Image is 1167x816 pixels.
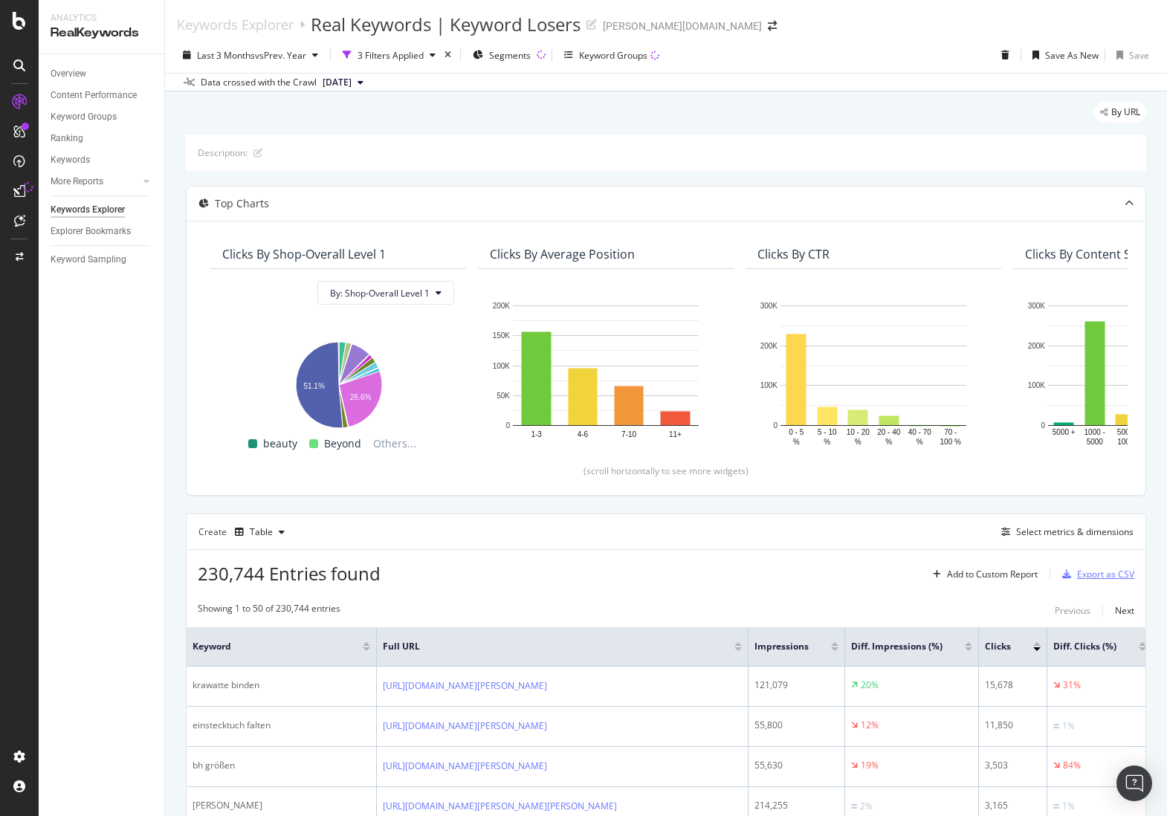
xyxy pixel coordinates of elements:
text: 10 - 20 [847,428,870,436]
button: Last 3 MonthsvsPrev. Year [177,43,324,67]
div: Clicks By CTR [757,247,830,262]
div: 3,503 [985,759,1041,772]
div: einstecktuch falten [193,719,370,732]
div: 31% [1063,679,1081,692]
div: 12% [861,719,879,732]
text: 1000 - [1084,428,1105,436]
div: Real Keywords | Keyword Losers [311,12,581,37]
span: 2025 Aug. 25th [323,76,352,89]
div: Keyword Groups [579,49,647,62]
button: Table [229,520,291,544]
a: [URL][DOMAIN_NAME][PERSON_NAME] [383,679,547,693]
button: 3 Filters Applied [337,43,442,67]
text: 0 - 5 [789,428,804,436]
button: Select metrics & dimensions [995,523,1134,541]
a: Keywords Explorer [177,16,294,33]
div: 11,850 [985,719,1041,732]
div: Table [250,528,273,537]
text: 100K [1028,381,1046,389]
text: 1000 [1117,438,1134,446]
span: Last 3 Months [197,49,255,62]
div: Data crossed with the Crawl [201,76,317,89]
a: Keywords Explorer [51,202,154,218]
div: 55,630 [754,759,838,772]
div: 2% [860,800,873,813]
button: Previous [1055,602,1090,620]
div: 20% [861,679,879,692]
text: 200K [493,302,511,310]
div: Description: [198,146,248,159]
div: Clicks By Shop-Overall Level 1 [222,247,386,262]
span: Others... [367,435,422,453]
text: 0 [505,421,510,430]
span: Beyond [324,435,361,453]
div: Keywords [51,152,90,168]
span: Impressions [754,640,809,653]
svg: A chart. [490,298,722,448]
a: Keywords [51,152,154,168]
span: By: Shop-Overall Level 1 [330,287,430,299]
text: 51.1% [303,382,324,390]
button: Segments [467,43,537,67]
div: Open Intercom Messenger [1116,765,1152,801]
button: Add to Custom Report [927,563,1038,586]
span: beauty [263,435,297,453]
text: 26.6% [350,392,371,401]
div: Keyword Groups [51,109,117,125]
button: By: Shop-Overall Level 1 [317,281,454,305]
svg: A chart. [757,298,989,448]
span: By URL [1111,108,1140,117]
text: 100 % [940,438,961,446]
div: 15,678 [985,679,1041,692]
div: RealKeywords [51,25,152,42]
a: [URL][DOMAIN_NAME][PERSON_NAME][PERSON_NAME] [383,799,617,814]
text: 40 - 70 [908,428,932,436]
div: Select metrics & dimensions [1016,525,1134,538]
button: Export as CSV [1056,563,1134,586]
text: 100K [493,361,511,369]
div: 3 Filters Applied [358,49,424,62]
text: 1-3 [531,430,542,438]
text: 20 - 40 [877,428,901,436]
span: Diff. Impressions (%) [851,640,943,653]
a: Explorer Bookmarks [51,224,154,239]
button: Next [1115,602,1134,620]
a: Keyword Groups [51,109,154,125]
div: krawatte binden [193,679,370,692]
div: Content Performance [51,88,137,103]
text: 500 - [1117,428,1134,436]
div: Previous [1055,604,1090,617]
span: Segments [489,49,531,62]
div: Clicks By Content Size [1025,247,1146,262]
div: Create [198,520,291,544]
a: [URL][DOMAIN_NAME][PERSON_NAME] [383,719,547,734]
span: Keyword [193,640,340,653]
text: 150K [493,331,511,340]
text: 300K [760,302,778,310]
text: 70 - [944,428,957,436]
text: 100K [760,381,778,389]
img: Equal [1053,724,1059,728]
text: 5000 [1087,438,1104,446]
div: 84% [1063,759,1081,772]
text: 300K [1028,302,1046,310]
img: Equal [1053,804,1059,809]
text: 4-6 [578,430,589,438]
div: Add to Custom Report [947,570,1038,579]
button: Save [1111,43,1149,67]
div: Save As New [1045,49,1099,62]
div: 55,800 [754,719,838,732]
div: Explorer Bookmarks [51,224,131,239]
span: vs Prev. Year [255,49,306,62]
text: % [917,438,923,446]
a: Content Performance [51,88,154,103]
button: Keyword Groups [558,43,665,67]
img: Equal [851,804,857,809]
a: Ranking [51,131,154,146]
div: Overview [51,66,86,82]
a: [URL][DOMAIN_NAME][PERSON_NAME] [383,759,547,774]
a: Overview [51,66,154,82]
div: Keyword Sampling [51,252,126,268]
text: 200K [1028,341,1046,349]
